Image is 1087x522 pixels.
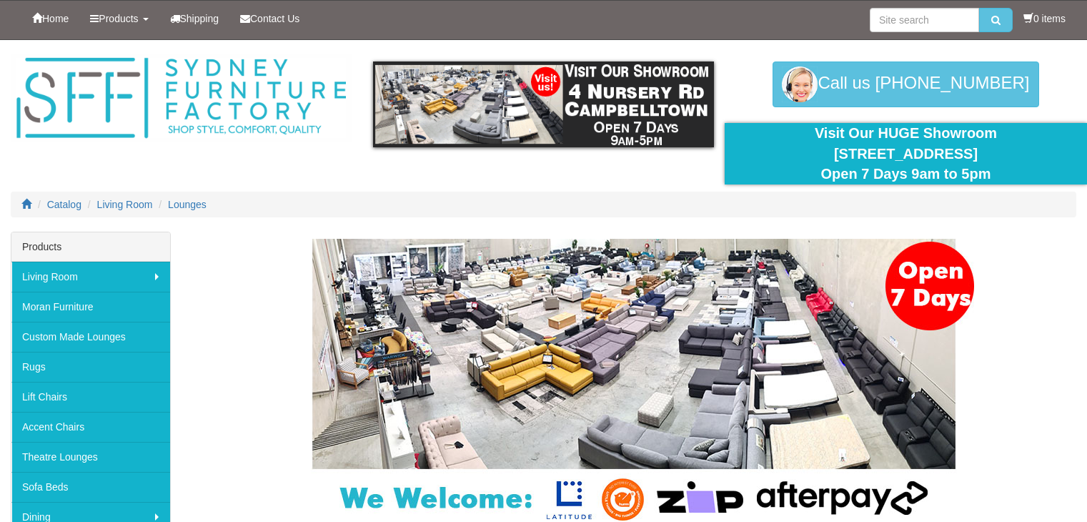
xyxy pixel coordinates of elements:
input: Site search [870,8,979,32]
li: 0 items [1023,11,1066,26]
a: Rugs [11,352,170,382]
img: Sydney Furniture Factory [11,54,352,142]
a: Catalog [47,199,81,210]
a: Sofa Beds [11,472,170,502]
span: Shipping [180,13,219,24]
a: Living Room [97,199,153,210]
a: Home [21,1,79,36]
a: Shipping [159,1,230,36]
a: Custom Made Lounges [11,322,170,352]
a: Living Room [11,262,170,292]
a: Contact Us [229,1,310,36]
a: Theatre Lounges [11,442,170,472]
div: Visit Our HUGE Showroom [STREET_ADDRESS] Open 7 Days 9am to 5pm [735,123,1076,184]
span: Contact Us [250,13,299,24]
a: Moran Furniture [11,292,170,322]
span: Products [99,13,138,24]
a: Lounges [168,199,207,210]
img: showroom.gif [373,61,714,147]
a: Lift Chairs [11,382,170,412]
div: Products [11,232,170,262]
span: Home [42,13,69,24]
a: Accent Chairs [11,412,170,442]
a: Products [79,1,159,36]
